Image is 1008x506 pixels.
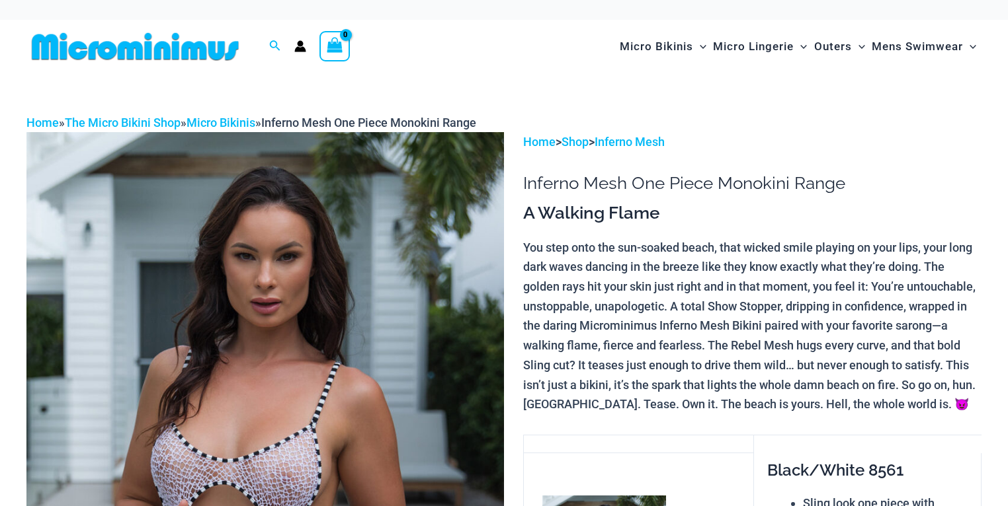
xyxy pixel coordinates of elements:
[187,116,255,129] a: Micro Bikinis
[814,30,852,63] span: Outers
[710,26,810,67] a: Micro LingerieMenu ToggleMenu Toggle
[523,135,556,149] a: Home
[620,30,693,63] span: Micro Bikinis
[811,26,868,67] a: OutersMenu ToggleMenu Toggle
[523,173,982,194] h1: Inferno Mesh One Piece Monokini Range
[852,30,865,63] span: Menu Toggle
[523,202,982,225] h3: A Walking Flame
[523,132,982,152] p: > >
[693,30,706,63] span: Menu Toggle
[261,116,476,129] span: Inferno Mesh One Piece Monokini Range
[616,26,710,67] a: Micro BikinisMenu ToggleMenu Toggle
[963,30,976,63] span: Menu Toggle
[767,460,903,480] span: Black/White 8561
[868,26,980,67] a: Mens SwimwearMenu ToggleMenu Toggle
[26,116,476,129] span: » » »
[26,32,244,61] img: MM SHOP LOGO FLAT
[319,31,350,61] a: View Shopping Cart, empty
[794,30,807,63] span: Menu Toggle
[614,24,982,69] nav: Site Navigation
[294,40,306,52] a: Account icon link
[562,135,589,149] a: Shop
[269,38,281,55] a: Search icon link
[872,30,963,63] span: Mens Swimwear
[713,30,794,63] span: Micro Lingerie
[65,116,181,129] a: The Micro Bikini Shop
[26,116,59,129] a: Home
[523,238,982,414] p: You step onto the sun-soaked beach, that wicked smile playing on your lips, your long dark waves ...
[595,135,665,149] a: Inferno Mesh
